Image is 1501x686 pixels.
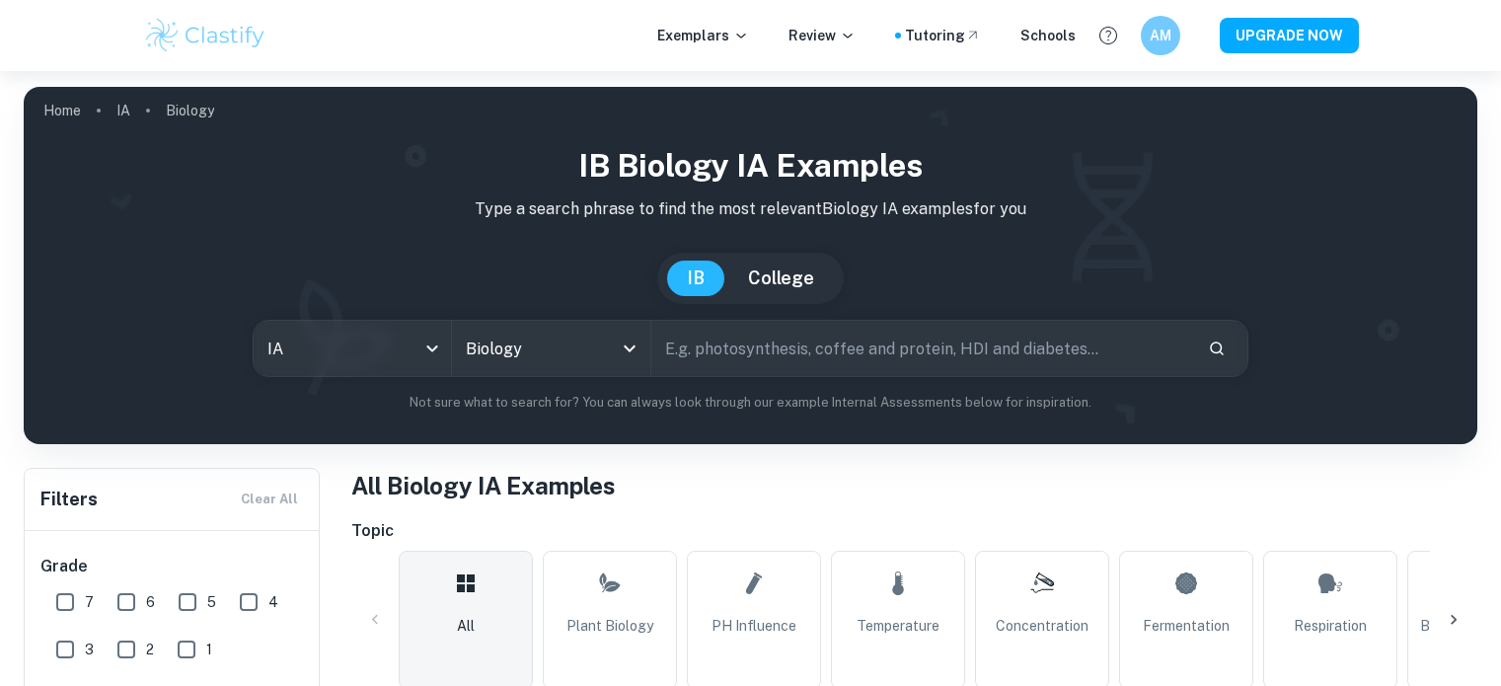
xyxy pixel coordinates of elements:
[905,25,981,46] a: Tutoring
[351,468,1477,503] h1: All Biology IA Examples
[857,615,939,637] span: Temperature
[85,639,94,660] span: 3
[24,87,1477,444] img: profile cover
[1020,25,1076,46] a: Schools
[996,615,1088,637] span: Concentration
[788,25,856,46] p: Review
[457,615,475,637] span: All
[1149,25,1171,46] h6: AM
[166,100,214,121] p: Biology
[667,261,724,296] button: IB
[566,615,653,637] span: Plant Biology
[43,97,81,124] a: Home
[39,197,1462,221] p: Type a search phrase to find the most relevant Biology IA examples for you
[85,591,94,613] span: 7
[39,393,1462,413] p: Not sure what to search for? You can always look through our example Internal Assessments below f...
[651,321,1192,376] input: E.g. photosynthesis, coffee and protein, HDI and diabetes...
[712,615,796,637] span: pH Influence
[1091,19,1125,52] button: Help and Feedback
[207,591,216,613] span: 5
[143,16,268,55] img: Clastify logo
[39,142,1462,190] h1: IB Biology IA examples
[1141,16,1180,55] button: AM
[40,555,305,578] h6: Grade
[116,97,130,124] a: IA
[1200,332,1234,365] button: Search
[146,639,154,660] span: 2
[728,261,834,296] button: College
[657,25,749,46] p: Exemplars
[146,591,155,613] span: 6
[254,321,451,376] div: IA
[1294,615,1367,637] span: Respiration
[268,591,278,613] span: 4
[616,335,643,362] button: Open
[1220,18,1359,53] button: UPGRADE NOW
[206,639,212,660] span: 1
[1143,615,1230,637] span: Fermentation
[40,486,98,513] h6: Filters
[351,519,1477,543] h6: Topic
